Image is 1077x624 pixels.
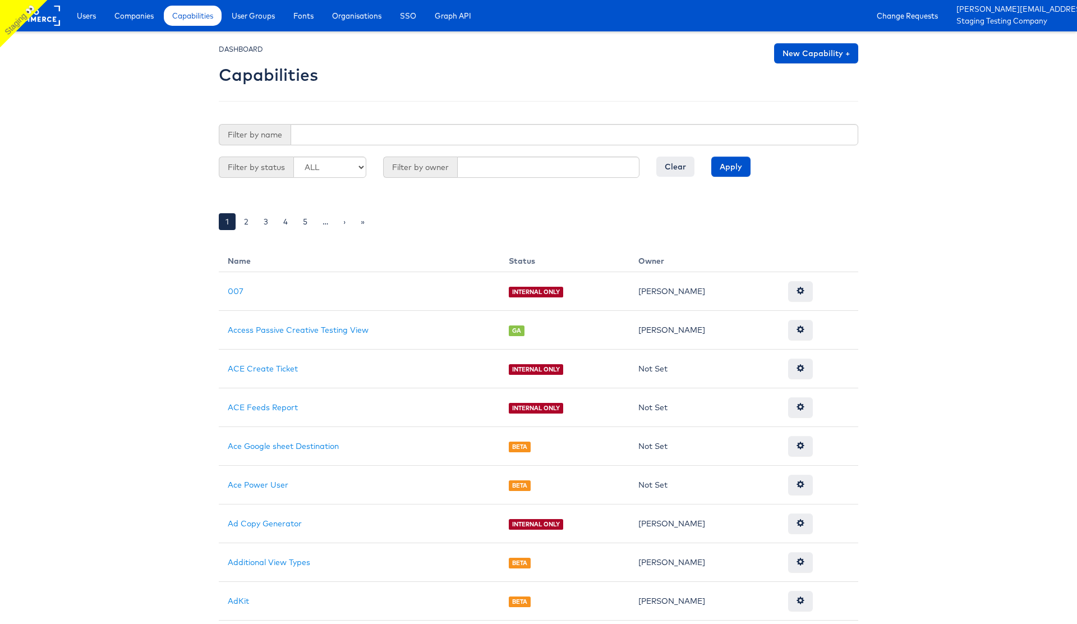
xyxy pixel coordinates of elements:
[257,213,275,230] a: 3
[219,66,318,84] h2: Capabilities
[629,311,779,350] td: [PERSON_NAME]
[106,6,162,26] a: Companies
[629,427,779,466] td: Not Set
[114,10,154,21] span: Companies
[219,124,291,145] span: Filter by name
[228,364,298,374] a: ACE Create Ticket
[228,325,369,335] a: Access Passive Creative Testing View
[337,213,352,230] a: ›
[219,246,500,272] th: Name
[285,6,322,26] a: Fonts
[629,543,779,582] td: [PERSON_NAME]
[164,6,222,26] a: Capabilities
[277,213,294,230] a: 4
[509,403,564,414] span: INTERNAL ONLY
[509,519,564,530] span: INTERNAL ONLY
[77,10,96,21] span: Users
[509,558,531,568] span: BETA
[228,286,243,296] a: 007
[219,157,293,178] span: Filter by status
[172,10,213,21] span: Capabilities
[219,213,236,230] a: 1
[392,6,425,26] a: SSO
[629,350,779,388] td: Not Set
[228,596,249,606] a: AdKit
[237,213,255,230] a: 2
[509,364,564,375] span: INTERNAL ONLY
[629,388,779,427] td: Not Set
[400,10,416,21] span: SSO
[629,504,779,543] td: [PERSON_NAME]
[435,10,471,21] span: Graph API
[629,272,779,311] td: [PERSON_NAME]
[324,6,390,26] a: Organisations
[228,557,310,567] a: Additional View Types
[629,582,779,621] td: [PERSON_NAME]
[296,213,314,230] a: 5
[509,287,564,297] span: INTERNAL ONLY
[223,6,283,26] a: User Groups
[293,10,314,21] span: Fonts
[383,157,457,178] span: Filter by owner
[956,4,1069,16] a: [PERSON_NAME][EMAIL_ADDRESS][PERSON_NAME][DOMAIN_NAME]
[711,157,751,177] input: Apply
[68,6,104,26] a: Users
[509,325,525,336] span: GA
[629,466,779,504] td: Not Set
[228,441,339,451] a: Ace Google sheet Destination
[426,6,480,26] a: Graph API
[774,43,858,63] a: New Capability +
[228,402,298,412] a: ACE Feeds Report
[509,442,531,452] span: BETA
[509,480,531,491] span: BETA
[228,480,288,490] a: Ace Power User
[956,16,1069,27] a: Staging Testing Company
[509,597,531,607] span: BETA
[500,246,629,272] th: Status
[219,45,263,53] small: DASHBOARD
[868,6,946,26] a: Change Requests
[316,213,335,230] a: …
[332,10,381,21] span: Organisations
[232,10,275,21] span: User Groups
[656,157,694,177] input: Clear
[629,246,779,272] th: Owner
[354,213,371,230] a: »
[228,519,302,529] a: Ad Copy Generator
